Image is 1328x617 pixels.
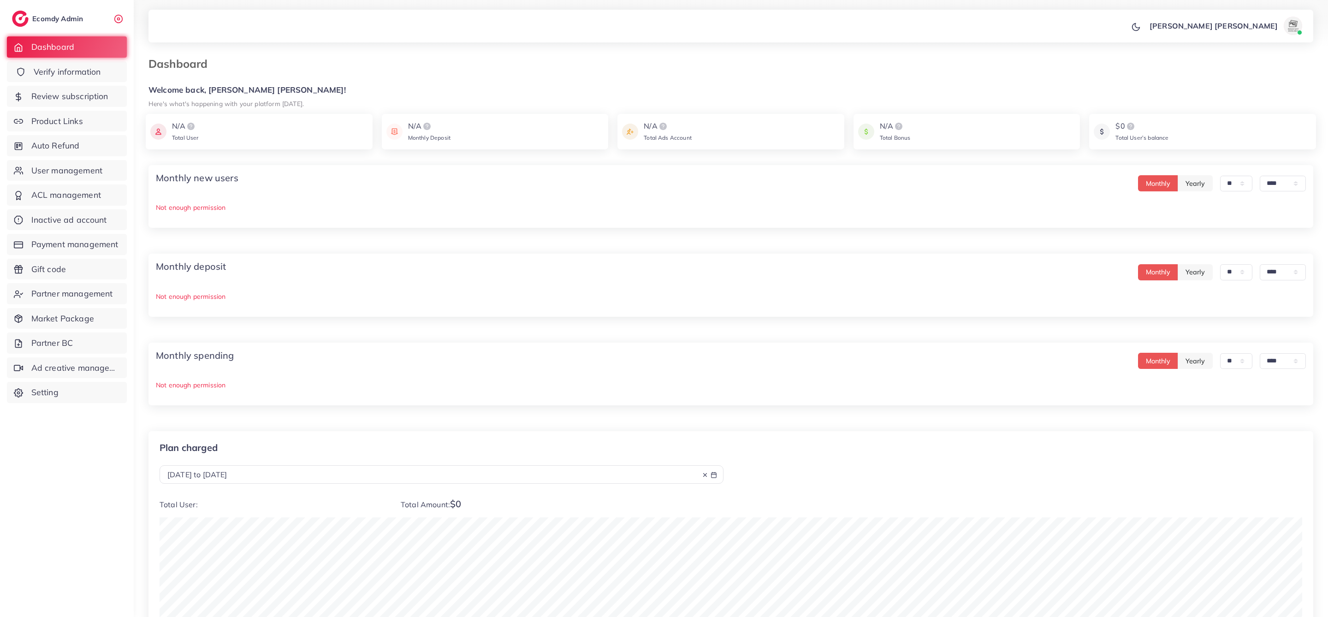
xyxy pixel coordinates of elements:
div: N/A [880,121,911,132]
span: Payment management [31,238,119,250]
span: Total User [172,134,199,141]
p: [PERSON_NAME] [PERSON_NAME] [1150,20,1278,31]
p: Total Amount: [401,498,723,510]
button: Monthly [1138,353,1178,369]
span: Review subscription [31,90,108,102]
a: Market Package [7,308,127,329]
span: [DATE] to [DATE] [167,470,227,479]
h3: Dashboard [148,57,215,71]
span: Gift code [31,263,66,275]
span: Monthly Deposit [408,134,451,141]
span: ACL management [31,189,101,201]
p: Not enough permission [156,202,1306,213]
div: N/A [644,121,692,132]
button: Yearly [1178,175,1213,191]
span: Verify information [34,66,101,78]
img: icon payment [1094,121,1110,142]
span: Total Bonus [880,134,911,141]
span: $0 [450,498,461,510]
img: logo [12,11,29,27]
span: User management [31,165,102,177]
img: avatar [1284,17,1302,35]
span: Partner BC [31,337,73,349]
a: Dashboard [7,36,127,58]
p: Not enough permission [156,291,1306,302]
a: Gift code [7,259,127,280]
button: Yearly [1178,353,1213,369]
span: Total Ads Account [644,134,692,141]
h4: Monthly new users [156,172,238,184]
span: Auto Refund [31,140,80,152]
a: Ad creative management [7,357,127,379]
p: Plan charged [160,442,723,453]
a: Partner management [7,283,127,304]
img: logo [893,121,904,132]
h4: Monthly deposit [156,261,226,272]
a: Partner BC [7,332,127,354]
button: Monthly [1138,264,1178,280]
h4: Monthly spending [156,350,234,361]
span: Ad creative management [31,362,120,374]
img: icon payment [386,121,403,142]
div: N/A [172,121,199,132]
a: Review subscription [7,86,127,107]
a: Verify information [7,61,127,83]
small: Here's what's happening with your platform [DATE]. [148,100,304,107]
img: logo [185,121,196,132]
a: Payment management [7,234,127,255]
button: Monthly [1138,175,1178,191]
button: Yearly [1178,264,1213,280]
img: icon payment [858,121,874,142]
span: Total User’s balance [1115,134,1168,141]
h5: Welcome back, [PERSON_NAME] [PERSON_NAME]! [148,85,1313,95]
a: ACL management [7,184,127,206]
img: logo [1125,121,1136,132]
a: [PERSON_NAME] [PERSON_NAME]avatar [1144,17,1306,35]
img: icon payment [622,121,638,142]
a: Inactive ad account [7,209,127,231]
img: icon payment [150,121,166,142]
h2: Ecomdy Admin [32,14,85,23]
span: Product Links [31,115,83,127]
img: logo [658,121,669,132]
p: Total User: [160,498,386,510]
span: Dashboard [31,41,74,53]
span: Inactive ad account [31,214,107,226]
p: Not enough permission [156,380,1306,391]
a: Product Links [7,111,127,132]
span: Setting [31,386,59,398]
a: Auto Refund [7,135,127,156]
div: N/A [408,121,451,132]
a: Setting [7,382,127,403]
span: Partner management [31,288,113,300]
a: User management [7,160,127,181]
span: Market Package [31,313,94,325]
a: logoEcomdy Admin [12,11,85,27]
img: logo [421,121,433,132]
div: $0 [1115,121,1168,132]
